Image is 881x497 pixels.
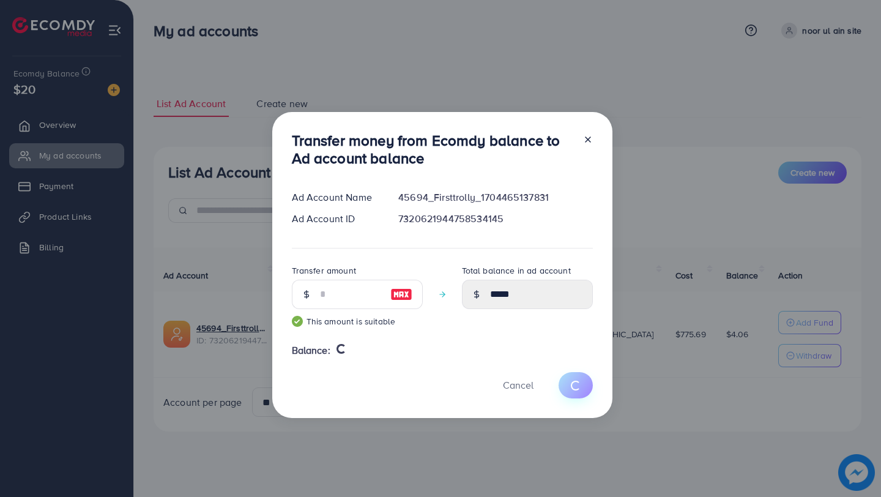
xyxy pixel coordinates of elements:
[292,315,423,327] small: This amount is suitable
[292,343,330,357] span: Balance:
[292,132,573,167] h3: Transfer money from Ecomdy balance to Ad account balance
[292,316,303,327] img: guide
[282,190,389,204] div: Ad Account Name
[503,378,533,392] span: Cancel
[282,212,389,226] div: Ad Account ID
[390,287,412,302] img: image
[388,212,602,226] div: 7320621944758534145
[388,190,602,204] div: 45694_Firsttrolly_1704465137831
[462,264,571,277] label: Total balance in ad account
[488,372,549,398] button: Cancel
[292,264,356,277] label: Transfer amount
